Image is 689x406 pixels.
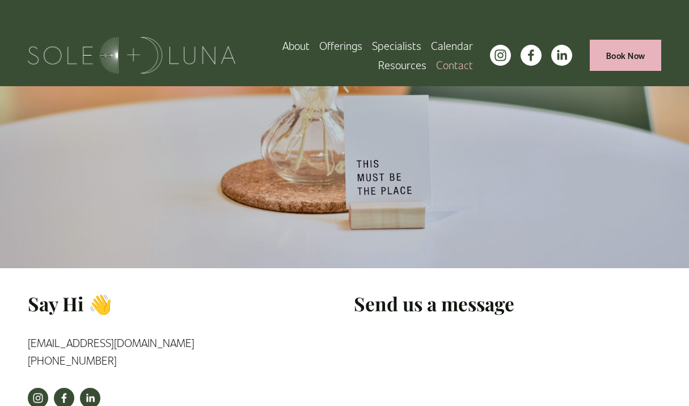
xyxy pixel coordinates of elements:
[521,45,542,66] a: facebook-unauth
[590,40,662,71] a: Book Now
[28,353,117,367] a: [PHONE_NUMBER]
[28,291,226,316] h3: Say Hi 👋
[319,37,362,54] span: Offerings
[282,36,310,56] a: About
[354,291,661,316] h3: Send us a message
[378,56,426,75] a: folder dropdown
[28,336,195,349] a: [EMAIL_ADDRESS][DOMAIN_NAME]
[490,45,511,66] a: instagram-unauth
[436,56,473,75] a: Contact
[372,36,421,56] a: Specialists
[431,36,473,56] a: Calendar
[551,45,572,66] a: LinkedIn
[28,37,236,74] img: Sole + Luna
[319,36,362,56] a: folder dropdown
[378,56,426,73] span: Resources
